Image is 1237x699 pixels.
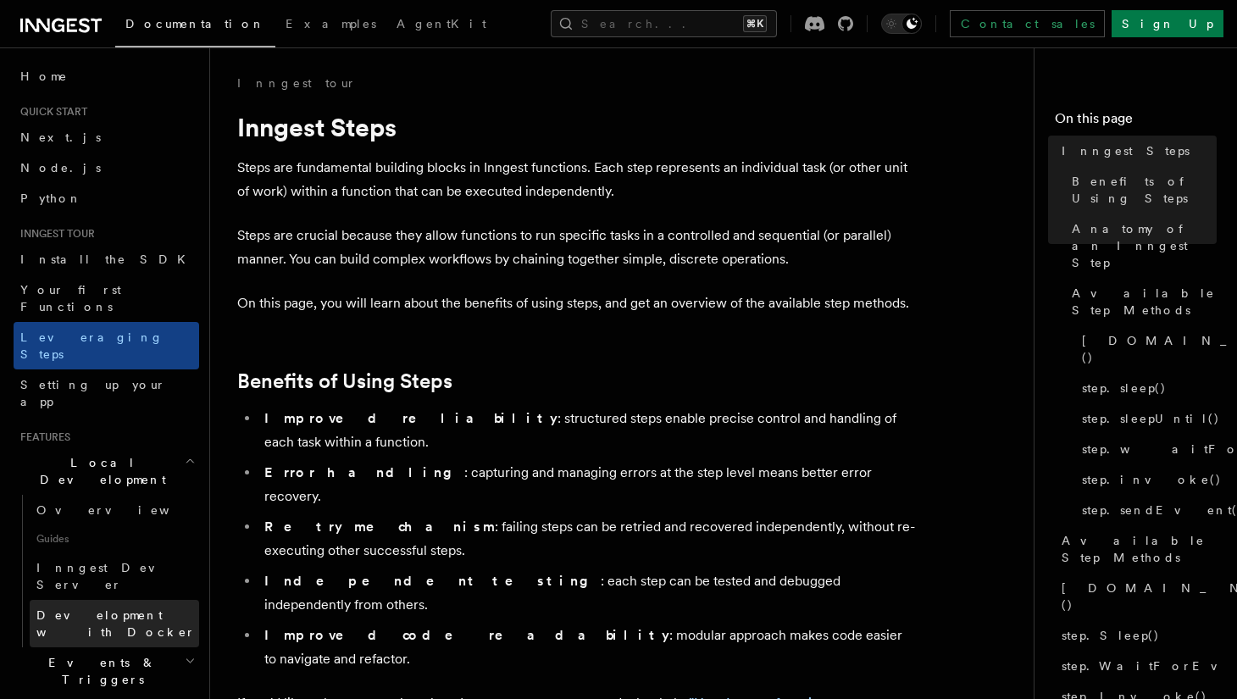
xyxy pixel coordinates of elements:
a: Setting up your app [14,369,199,417]
a: Available Step Methods [1055,525,1217,573]
a: Examples [275,5,386,46]
span: Features [14,430,70,444]
a: step.sleep() [1075,373,1217,403]
span: Benefits of Using Steps [1072,173,1217,207]
span: Next.js [20,130,101,144]
span: Inngest Dev Server [36,561,181,591]
a: AgentKit [386,5,496,46]
a: Overview [30,495,199,525]
span: AgentKit [397,17,486,31]
h4: On this page [1055,108,1217,136]
strong: Error handling [264,464,464,480]
li: : modular approach makes code easier to navigate and refactor. [259,624,915,671]
span: step.invoke() [1082,471,1222,488]
a: Inngest Steps [1055,136,1217,166]
li: : structured steps enable precise control and handling of each task within a function. [259,407,915,454]
span: Node.js [20,161,101,175]
a: Your first Functions [14,275,199,322]
a: step.WaitForEvent() [1055,651,1217,681]
a: step.Sleep() [1055,620,1217,651]
div: Local Development [14,495,199,647]
button: Search...⌘K [551,10,777,37]
span: Development with Docker [36,608,196,639]
span: Available Step Methods [1072,285,1217,319]
li: : each step can be tested and debugged independently from others. [259,569,915,617]
span: Inngest Steps [1062,142,1190,159]
strong: Improved reliability [264,410,557,426]
li: : failing steps can be retried and recovered independently, without re-executing other successful... [259,515,915,563]
span: Install the SDK [20,252,196,266]
a: step.waitForEvent() [1075,434,1217,464]
span: Available Step Methods [1062,532,1217,566]
a: Leveraging Steps [14,322,199,369]
li: : capturing and managing errors at the step level means better error recovery. [259,461,915,508]
p: Steps are crucial because they allow functions to run specific tasks in a controlled and sequenti... [237,224,915,271]
span: Home [20,68,68,85]
button: Toggle dark mode [881,14,922,34]
a: Contact sales [950,10,1105,37]
strong: Improved code readability [264,627,669,643]
span: Documentation [125,17,265,31]
kbd: ⌘K [743,15,767,32]
a: Inngest tour [237,75,356,92]
a: Benefits of Using Steps [237,369,452,393]
a: step.sendEvent() [1075,495,1217,525]
a: Next.js [14,122,199,153]
a: Documentation [115,5,275,47]
button: Events & Triggers [14,647,199,695]
p: Steps are fundamental building blocks in Inngest functions. Each step represents an individual ta... [237,156,915,203]
span: Quick start [14,105,87,119]
a: Development with Docker [30,600,199,647]
a: Sign Up [1112,10,1223,37]
a: Benefits of Using Steps [1065,166,1217,214]
span: Inngest tour [14,227,95,241]
span: Guides [30,525,199,552]
strong: Independent testing [264,573,601,589]
a: Home [14,61,199,92]
span: Setting up your app [20,378,166,408]
span: Your first Functions [20,283,121,313]
span: step.sleep() [1082,380,1167,397]
button: Local Development [14,447,199,495]
span: step.Sleep() [1062,627,1160,644]
a: [DOMAIN_NAME]() [1055,573,1217,620]
span: step.sleepUntil() [1082,410,1220,427]
a: Node.js [14,153,199,183]
a: Anatomy of an Inngest Step [1065,214,1217,278]
span: Leveraging Steps [20,330,164,361]
span: Local Development [14,454,185,488]
a: Inngest Dev Server [30,552,199,600]
a: Python [14,183,199,214]
span: Python [20,191,82,205]
span: Anatomy of an Inngest Step [1072,220,1217,271]
a: [DOMAIN_NAME]() [1075,325,1217,373]
p: On this page, you will learn about the benefits of using steps, and get an overview of the availa... [237,291,915,315]
strong: Retry mechanism [264,519,495,535]
span: Overview [36,503,211,517]
span: Events & Triggers [14,654,185,688]
span: Examples [286,17,376,31]
a: step.sleepUntil() [1075,403,1217,434]
a: Install the SDK [14,244,199,275]
h1: Inngest Steps [237,112,915,142]
a: Available Step Methods [1065,278,1217,325]
a: step.invoke() [1075,464,1217,495]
